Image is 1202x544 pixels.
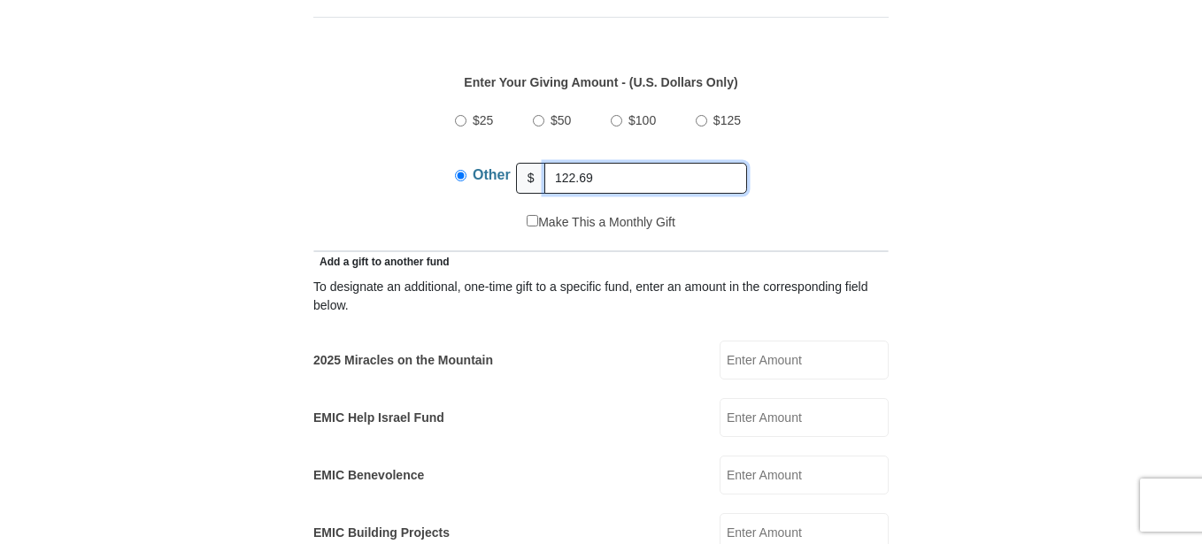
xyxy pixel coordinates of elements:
span: $50 [551,113,571,127]
label: EMIC Building Projects [313,524,450,542]
span: Other [473,167,511,182]
span: Add a gift to another fund [313,256,450,268]
input: Other Amount [544,163,747,194]
label: Make This a Monthly Gift [527,213,675,232]
label: 2025 Miracles on the Mountain [313,351,493,370]
label: EMIC Benevolence [313,466,424,485]
input: Enter Amount [720,341,889,379]
span: $ [516,163,546,194]
span: $25 [473,113,493,127]
strong: Enter Your Giving Amount - (U.S. Dollars Only) [464,75,737,89]
span: $125 [713,113,741,127]
div: To designate an additional, one-time gift to a specific fund, enter an amount in the correspondin... [313,278,889,315]
label: EMIC Help Israel Fund [313,409,444,427]
input: Enter Amount [720,456,889,494]
input: Make This a Monthly Gift [527,215,538,226]
input: Enter Amount [720,398,889,437]
span: $100 [628,113,656,127]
